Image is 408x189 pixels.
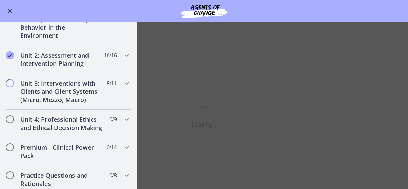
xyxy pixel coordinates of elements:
span: 0 / 9 [109,115,117,123]
h2: Practice Questions and Rationales [20,171,104,188]
img: Agents of Change [163,3,245,19]
span: 16 / 16 [104,51,117,59]
h2: Premium - Clinical Power Pack [20,143,104,160]
h2: Unit 4: Professional Ethics and Ethical Decision Making [20,115,104,132]
span: 0 / 8 [109,171,117,179]
h2: Unit 2: Assessment and Intervention Planning [20,51,104,68]
button: Enable menu [5,7,14,15]
span: 0 / 14 [107,143,117,151]
h2: Unit 1: Human Development, Diversity and Behavior in the Environment [20,7,104,40]
h2: Unit 3: Interventions with Clients and Client Systems (Micro, Mezzo, Macro) [20,79,104,104]
i: Completed [6,51,14,59]
span: 8 / 11 [107,79,117,87]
